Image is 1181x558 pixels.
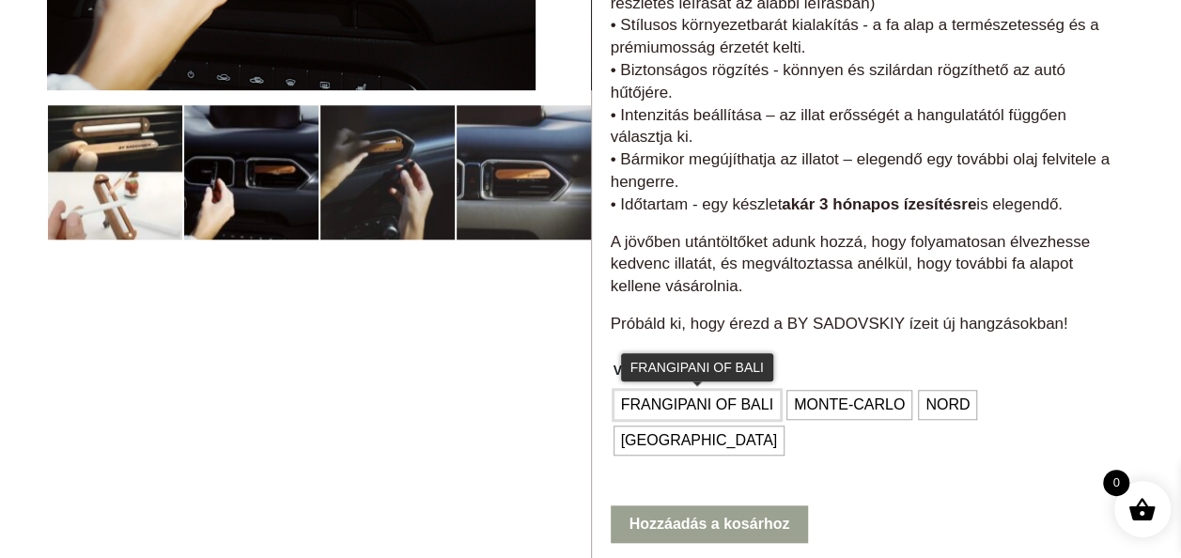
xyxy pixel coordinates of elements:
li: MONACO [614,426,785,455]
li: MONTE-CARLO [787,391,911,419]
li: NORD [919,391,976,419]
span: NORD [921,390,974,420]
p: A jövőben utántöltőket adunk hozzá, hogy folyamatosan élvezhesse kedvenc illatát, és megváltoztas... [611,231,1116,298]
span: [GEOGRAPHIC_DATA] [616,426,783,456]
span: 0 [1103,470,1129,496]
strong: akár 3 hónapos ízesítésre [782,195,976,213]
li: FRANGIPANI OF BALI [614,391,780,419]
label: Válasszon illatot: [614,355,721,385]
span: MONTE-CARLO [789,390,909,420]
span: FRANGIPANI OF BALI [616,390,778,420]
button: Hozzáadás a kosárhoz [611,505,809,543]
p: Próbáld ki, hogy érezd a BY SADOVSKIY ízeit új hangzásokban! [611,313,1116,335]
ul: Válasszon illatot: [611,387,1115,458]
